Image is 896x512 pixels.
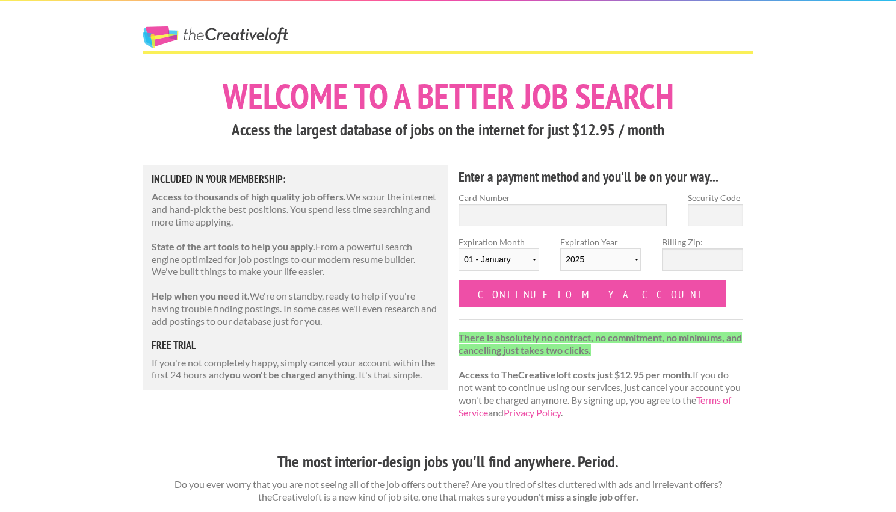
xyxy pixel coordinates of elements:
a: The Creative Loft [143,26,288,48]
strong: Access to TheCreativeloft costs just $12.95 per month. [459,369,693,380]
a: Privacy Policy [504,407,561,418]
p: We're on standby, ready to help if you're having trouble finding postings. In some cases we'll ev... [152,290,439,327]
strong: There is absolutely no contract, no commitment, no minimums, and cancelling just takes two clicks. [459,332,742,356]
select: Expiration Year [560,248,641,271]
p: We scour the internet and hand-pick the best positions. You spend less time searching and more ti... [152,191,439,228]
label: Card Number [459,191,667,204]
h3: The most interior-design jobs you'll find anywhere. Period. [143,451,753,473]
strong: Help when you need it. [152,290,250,301]
label: Expiration Month [459,236,539,280]
label: Expiration Year [560,236,641,280]
a: Terms of Service [459,394,731,418]
h5: Included in Your Membership: [152,174,439,185]
strong: Access to thousands of high quality job offers. [152,191,346,202]
p: If you're not completely happy, simply cancel your account within the first 24 hours and . It's t... [152,357,439,382]
h1: Welcome to a better job search [143,79,753,114]
select: Expiration Month [459,248,539,271]
p: If you do not want to continue using our services, just cancel your account you won't be charged ... [459,332,743,419]
label: Billing Zip: [662,236,743,248]
h5: free trial [152,340,439,351]
h3: Access the largest database of jobs on the internet for just $12.95 / month [143,119,753,141]
strong: State of the art tools to help you apply. [152,241,315,252]
strong: you won't be charged anything [224,369,355,380]
h4: Enter a payment method and you'll be on your way... [459,167,743,187]
label: Security Code [688,191,743,204]
input: Continue to my account [459,280,726,307]
p: From a powerful search engine optimized for job postings to our modern resume builder. We've buil... [152,241,439,278]
strong: don't miss a single job offer. [522,491,638,502]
